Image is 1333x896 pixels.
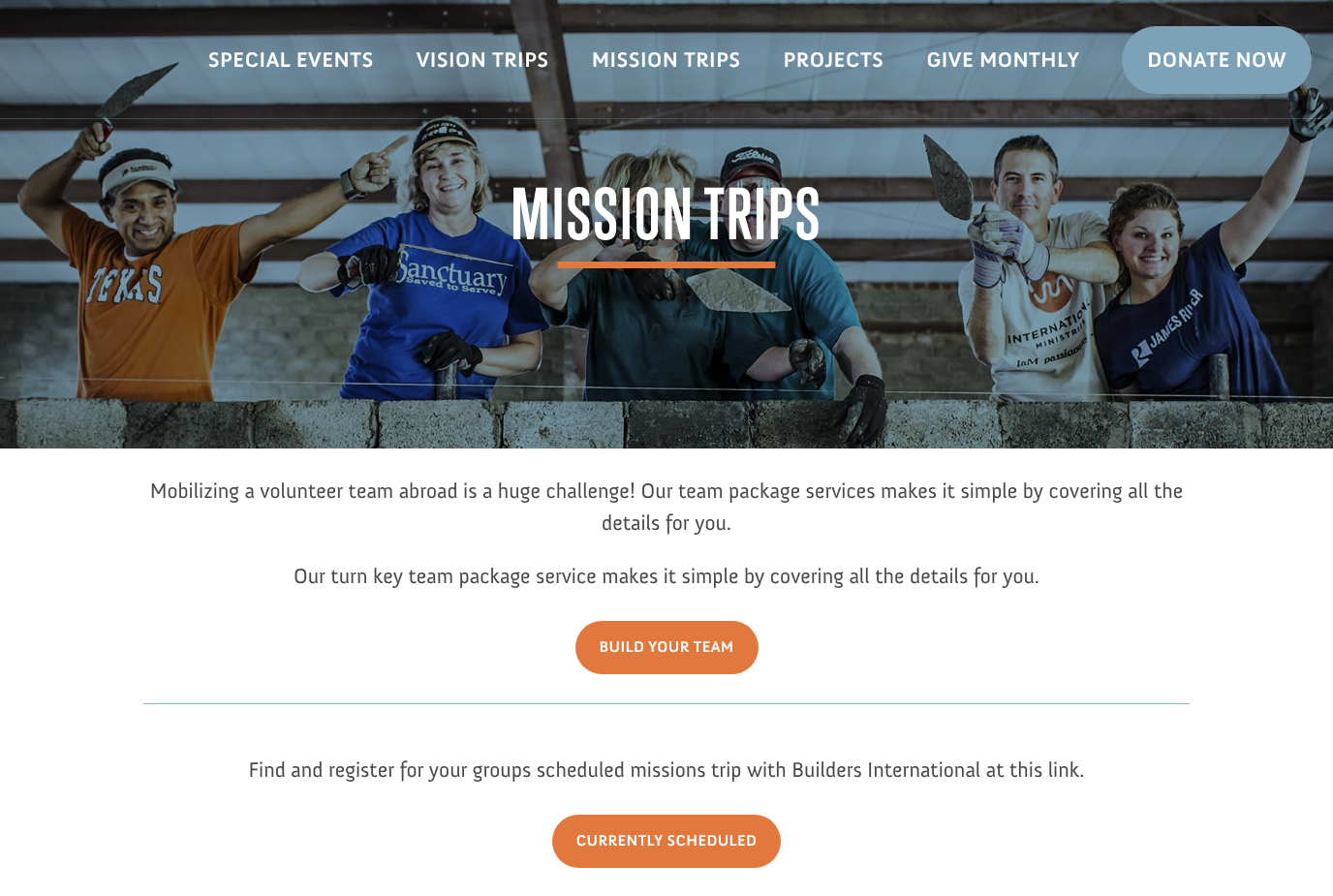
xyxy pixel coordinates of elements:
a: Donate Now [1122,26,1312,94]
a: Vision Trips [395,32,571,88]
span: Mobilizing a volunteer team abroad is a huge challenge! Our team package services makes it simple... [150,478,1184,536]
a: Projects [762,32,906,88]
span: Our turn key team package service makes it simple by covering all the details for you. [294,563,1039,589]
span: Mission Trips [511,180,821,268]
a: Give Monthly [905,32,1100,88]
a: Special Events [187,32,395,88]
a: Mission Trips [571,32,762,88]
a: Currently Scheduled [552,815,782,868]
span: Find and register for your groups scheduled missions trip with Builders International at this link. [248,757,1084,783]
a: Build Your Team [575,621,759,674]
